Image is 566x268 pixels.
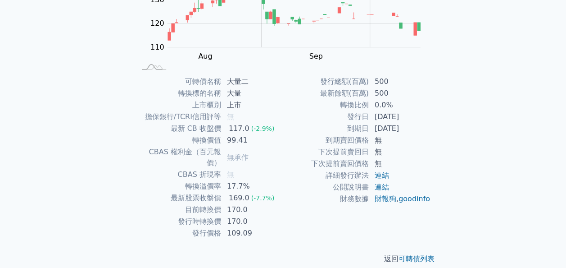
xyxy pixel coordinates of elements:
td: 最新餘額(百萬) [283,88,369,99]
td: 發行時轉換價 [136,216,222,227]
td: 最新股票收盤價 [136,192,222,204]
span: 無 [227,112,234,121]
td: 發行日 [283,111,369,123]
td: CBAS 權利金（百元報價） [136,146,222,169]
tspan: 110 [150,43,164,51]
td: 500 [369,88,431,99]
td: [DATE] [369,123,431,134]
td: 上市櫃別 [136,99,222,111]
td: 發行價格 [136,227,222,239]
td: 發行總額(百萬) [283,76,369,88]
td: 到期賣回價格 [283,134,369,146]
td: 500 [369,76,431,88]
p: 返回 [125,254,442,264]
td: 170.0 [222,204,283,216]
td: 詳細發行辦法 [283,170,369,181]
td: 最新 CB 收盤價 [136,123,222,134]
td: 財務數據 [283,193,369,205]
td: 109.09 [222,227,283,239]
td: CBAS 折現率 [136,169,222,180]
span: (-2.9%) [251,125,275,132]
td: 170.0 [222,216,283,227]
span: 無承作 [227,153,249,162]
td: 目前轉換價 [136,204,222,216]
span: (-7.7%) [251,194,275,202]
tspan: Aug [198,52,212,60]
td: 大量二 [222,76,283,88]
td: 無 [369,158,431,170]
a: 連結 [375,171,389,180]
a: goodinfo [398,194,430,203]
tspan: Sep [309,52,322,60]
td: 上市 [222,99,283,111]
td: 99.41 [222,134,283,146]
td: 到期日 [283,123,369,134]
a: 連結 [375,183,389,191]
td: 可轉債名稱 [136,76,222,88]
td: [DATE] [369,111,431,123]
td: 公開說明書 [283,181,369,193]
td: 轉換比例 [283,99,369,111]
tspan: 120 [150,19,164,28]
td: , [369,193,431,205]
span: 無 [227,170,234,179]
td: 轉換標的名稱 [136,88,222,99]
td: 下次提前賣回日 [283,146,369,158]
td: 大量 [222,88,283,99]
td: 轉換溢價率 [136,180,222,192]
td: 0.0% [369,99,431,111]
td: 轉換價值 [136,134,222,146]
td: 17.7% [222,180,283,192]
a: 財報狗 [375,194,396,203]
td: 無 [369,146,431,158]
a: 可轉債列表 [398,254,435,263]
div: 117.0 [227,123,251,134]
div: 169.0 [227,193,251,203]
td: 無 [369,134,431,146]
td: 擔保銀行/TCRI信用評等 [136,111,222,123]
td: 下次提前賣回價格 [283,158,369,170]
